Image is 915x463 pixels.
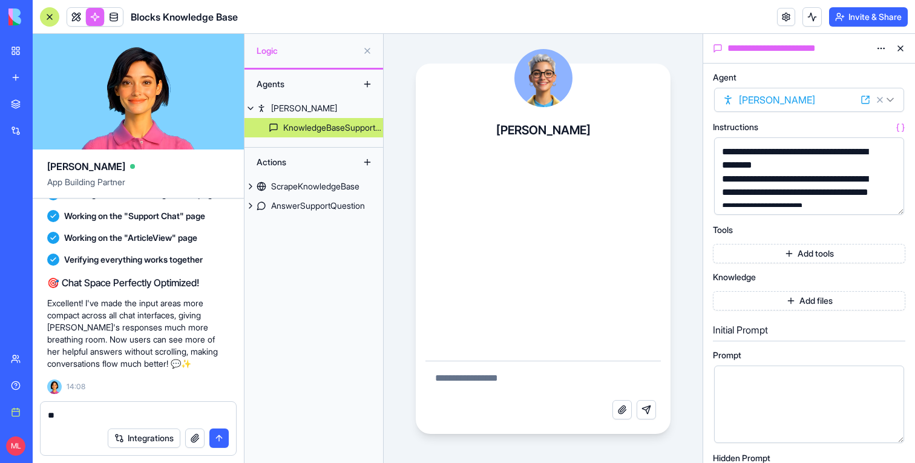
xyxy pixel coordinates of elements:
[713,273,756,281] span: Knowledge
[271,102,337,114] div: [PERSON_NAME]
[271,180,359,192] div: ScrapeKnowledgeBase
[829,7,908,27] button: Invite & Share
[47,176,229,198] span: App Building Partner
[251,74,347,94] div: Agents
[713,454,770,462] span: Hidden Prompt
[47,379,62,394] img: Ella_00000_wcx2te.png
[131,10,238,24] h1: Blocks Knowledge Base
[244,196,383,215] a: AnswerSupportQuestion
[64,254,203,266] span: Verifying everything works together
[713,73,736,82] span: Agent
[64,232,197,244] span: Working on the "ArticleView" page
[67,382,85,392] span: 14:08
[283,122,383,134] div: KnowledgeBaseSupportChat
[108,429,180,448] button: Integrations
[257,45,358,57] span: Logic
[244,118,383,137] a: KnowledgeBaseSupportChat
[251,153,347,172] div: Actions
[713,351,741,360] span: Prompt
[244,177,383,196] a: ScrapeKnowledgeBase
[713,244,905,263] button: Add tools
[64,210,205,222] span: Working on the "Support Chat" page
[47,275,229,290] h2: 🎯 Chat Space Perfectly Optimized!
[713,123,758,131] span: Instructions
[8,8,84,25] img: logo
[271,200,365,212] div: AnswerSupportQuestion
[244,99,383,118] a: [PERSON_NAME]
[6,436,25,456] span: ML
[47,159,125,174] span: [PERSON_NAME]
[713,323,905,337] h5: Initial Prompt
[47,297,229,370] p: Excellent! I've made the input areas more compact across all chat interfaces, giving [PERSON_NAME...
[713,291,905,310] button: Add files
[496,122,591,139] h4: [PERSON_NAME]
[713,226,733,234] span: Tools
